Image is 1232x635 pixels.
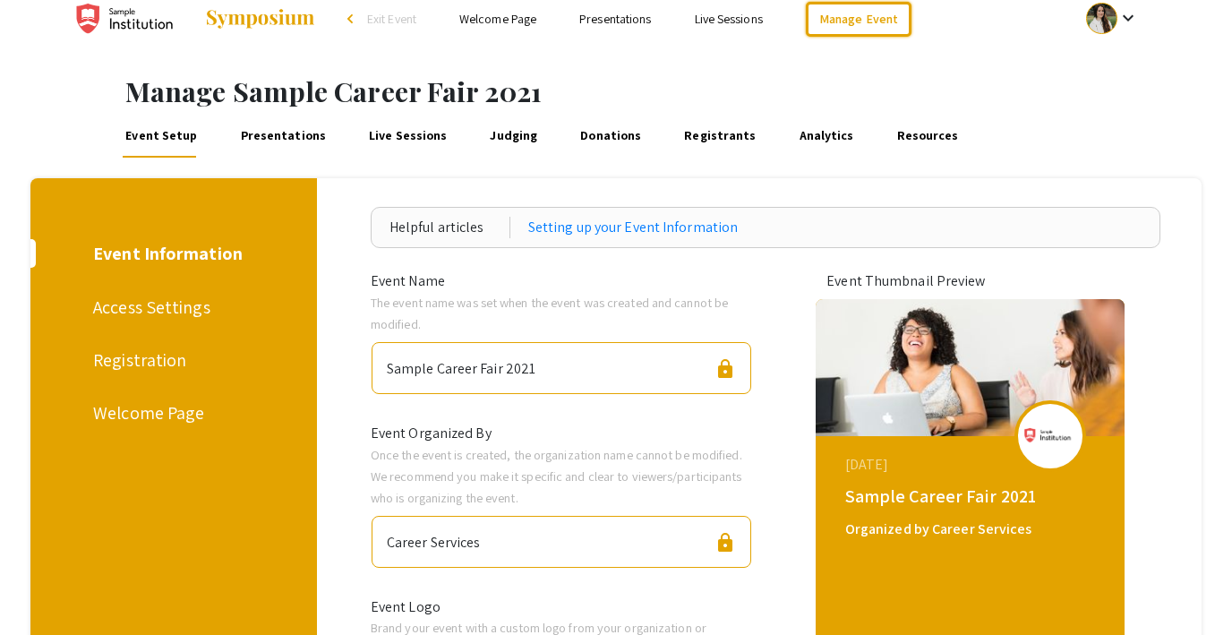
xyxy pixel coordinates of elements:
[13,554,76,622] iframe: Chat
[371,446,742,506] span: Once the event is created, the organization name cannot be modified. We recommend you make it spe...
[371,294,728,332] span: The event name was set when the event was created and cannot be modified.
[1023,427,1077,443] img: sample-career-fair-2021_eventLogo.png
[357,270,766,292] div: Event Name
[487,115,541,158] a: Judging
[366,115,450,158] a: Live Sessions
[387,524,481,553] div: Career Services
[796,115,857,158] a: Analytics
[528,217,738,238] a: Setting up your Event Information
[579,11,651,27] a: Presentations
[367,11,416,27] span: Exit Event
[93,399,248,426] div: Welcome Page
[845,454,1099,476] div: [DATE]
[204,8,316,30] img: Symposium by ForagerOne
[123,115,201,158] a: Event Setup
[93,347,248,373] div: Registration
[389,217,510,238] div: Helpful articles
[357,423,766,444] div: Event Organized By
[714,358,736,380] span: lock
[806,2,911,37] a: Manage Event
[387,350,535,380] div: Sample Career Fair 2021
[357,596,766,618] div: Event Logo
[695,11,763,27] a: Live Sessions
[577,115,645,158] a: Donations
[347,13,358,24] div: arrow_back_ios
[816,299,1125,436] img: sample-career-fair-2021_eventCoverPhoto_thumb.jpg
[845,519,1099,540] div: Organized by Career Services
[681,115,759,158] a: Registrants
[125,75,1232,107] h1: Manage Sample Career Fair 2021
[93,240,248,267] div: Event Information
[894,115,962,158] a: Resources
[237,115,329,158] a: Presentations
[93,294,248,321] div: Access Settings
[1117,7,1139,29] mat-icon: Expand account dropdown
[714,532,736,553] span: lock
[845,483,1099,510] div: Sample Career Fair 2021
[459,11,536,27] a: Welcome Page
[826,270,1113,292] div: Event Thumbnail Preview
